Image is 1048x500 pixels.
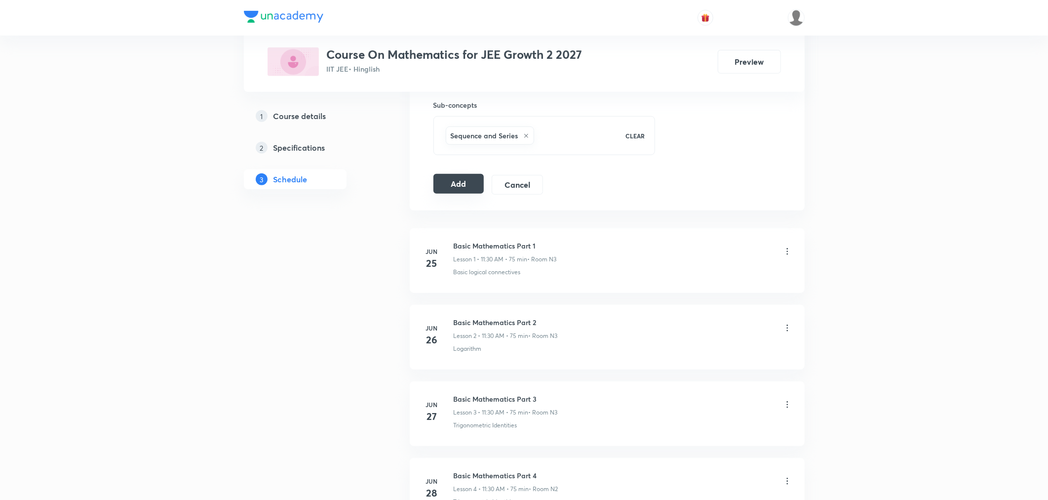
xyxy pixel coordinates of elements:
h5: Course details [273,110,326,122]
h6: Basic Mathematics Part 3 [454,394,558,404]
button: Cancel [492,175,543,195]
img: avatar [701,13,710,22]
p: 1 [256,110,268,122]
a: Company Logo [244,11,323,25]
a: 1Course details [244,106,378,126]
p: CLEAR [625,131,645,140]
p: • Room N2 [529,485,558,494]
h6: Sub-concepts [433,100,656,110]
h6: Jun [422,324,442,333]
p: Lesson 4 • 11:30 AM • 75 min [454,485,529,494]
h6: Basic Mathematics Part 1 [454,241,557,251]
h6: Basic Mathematics Part 2 [454,317,558,328]
h4: 27 [422,409,442,424]
p: IIT JEE • Hinglish [327,64,582,74]
img: Company Logo [244,11,323,23]
h5: Specifications [273,142,325,154]
p: Basic logical connectives [454,268,521,277]
h4: 25 [422,256,442,271]
h4: 26 [422,333,442,347]
p: 3 [256,173,268,185]
p: • Room N3 [529,332,558,340]
p: Logarithm [454,344,482,353]
button: Preview [718,50,781,74]
h3: Course On Mathematics for JEE Growth 2 2027 [327,47,582,62]
button: Add [433,174,484,194]
img: Vivek Patil [788,9,805,26]
p: Trigonometric Identities [454,421,517,430]
p: Lesson 2 • 11:30 AM • 75 min [454,332,529,340]
img: 8179B31C-6BB5-4E83-BA89-069E587FE03E_plus.png [268,47,319,76]
button: avatar [698,10,713,26]
h6: Jun [422,247,442,256]
h6: Jun [422,477,442,486]
h5: Schedule [273,173,308,185]
a: 2Specifications [244,138,378,158]
h6: Sequence and Series [451,130,518,141]
p: • Room N3 [528,255,557,264]
p: Lesson 3 • 11:30 AM • 75 min [454,408,529,417]
p: • Room N3 [529,408,558,417]
h6: Basic Mathematics Part 4 [454,470,558,481]
h6: Jun [422,400,442,409]
p: Lesson 1 • 11:30 AM • 75 min [454,255,528,264]
p: 2 [256,142,268,154]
